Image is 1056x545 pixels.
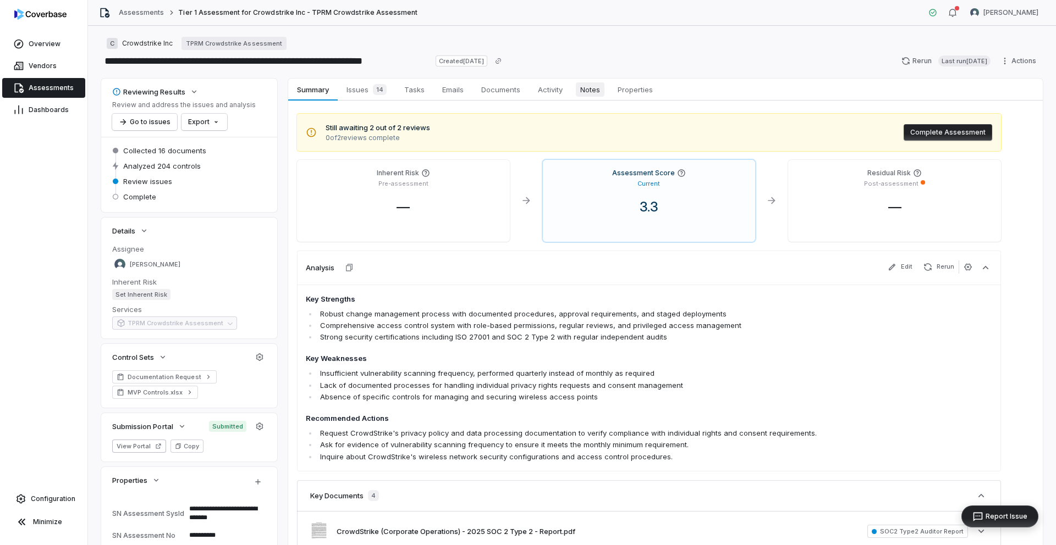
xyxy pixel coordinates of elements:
span: Summary [293,82,333,97]
span: Analyzed 204 controls [123,161,201,171]
button: Properties [109,470,164,490]
p: Current [637,180,660,188]
a: TPRM Crowdstrike Assessment [182,37,287,50]
a: Assessments [2,78,85,98]
p: Review and address the issues and analysis [112,101,256,109]
h4: Inherent Risk [377,169,419,177]
li: Strong security certifications including ISO 27001 and SOC 2 Type 2 with regular independent audits [317,331,855,343]
li: Request CrowdStrike's privacy policy and data processing documentation to verify compliance with ... [317,427,855,439]
button: Submission Portal [109,416,190,436]
span: — [879,199,910,215]
h4: Key Weaknesses [306,353,855,364]
button: Rerun [919,260,959,274]
span: Submission Portal [112,421,173,431]
span: Tier 1 Assessment for Crowdstrike Inc - TPRM Crowdstrike Assessment [178,8,417,17]
div: SN Assessment No [112,531,185,540]
span: 14 [373,84,387,95]
button: CCrowdstrike Inc [103,34,176,53]
span: Vendors [29,62,57,70]
li: Ask for evidence of vulnerability scanning frequency to ensure it meets the monthly minimum requi... [317,439,855,451]
span: [PERSON_NAME] [130,260,180,269]
li: Lack of documented processes for handling individual privacy rights requests and consent management [317,380,855,391]
button: Adeola Ajiginni avatar[PERSON_NAME] [964,4,1045,21]
span: 4 [368,490,379,501]
li: Comprehensive access control system with role-based permissions, regular reviews, and privileged ... [317,320,855,331]
a: Assessments [119,8,164,17]
span: Properties [613,82,657,97]
span: Notes [576,82,604,97]
button: View Portal [112,440,166,453]
h4: Recommended Actions [306,413,855,424]
h3: Key Documents [310,491,364,500]
li: Insufficient vulnerability scanning frequency, performed quarterly instead of monthly as required [317,368,855,379]
dt: Assignee [112,244,266,254]
button: Edit [883,260,917,274]
div: Reviewing Results [112,87,185,97]
span: Emails [438,82,468,97]
button: Minimize [4,511,83,533]
span: Dashboards [29,105,69,114]
a: Dashboards [2,100,85,120]
button: Copy link [488,51,508,71]
h4: Key Strengths [306,294,855,305]
a: Documentation Request [112,370,217,383]
img: 74620d89813640589798b0d6de6fd0dc.jpg [310,520,328,543]
p: Post-assessment [864,180,919,188]
span: Issues [342,82,391,97]
span: Review issues [123,176,172,186]
span: Tasks [400,82,429,97]
a: Vendors [2,56,85,76]
button: Reviewing Results [109,82,202,102]
button: Export [182,114,227,130]
span: Minimize [33,518,62,526]
span: Complete [123,192,156,202]
span: Submitted [209,421,246,432]
button: Complete Assessment [904,124,992,141]
span: Activity [533,82,567,97]
span: Report Issue [986,512,1027,521]
span: Created [DATE] [436,55,487,66]
dt: Services [112,304,266,314]
span: Assessments [29,84,74,92]
h4: Residual Risk [867,169,911,177]
button: Report Issue [961,505,1038,527]
li: Inquire about CrowdStrike's wireless network security configurations and access control procedures. [317,451,855,463]
span: [PERSON_NAME] [983,8,1038,17]
button: Details [109,221,152,241]
span: Set Inherent Risk [112,289,170,300]
span: — [388,199,419,215]
span: 0 of 2 reviews complete [326,134,430,142]
a: Overview [2,34,85,54]
a: MVP Controls.xlsx [112,386,198,399]
h3: Analysis [306,263,334,272]
span: SOC2 Type2 Auditor Report [867,525,968,538]
span: Still awaiting 2 out of 2 reviews [326,123,430,134]
img: logo-D7KZi-bG.svg [14,9,67,20]
span: Configuration [31,494,75,503]
span: Documentation Request [128,372,201,381]
span: Crowdstrike Inc [122,39,173,48]
span: Last run [DATE] [938,55,991,66]
img: Adeola Ajiginni avatar [114,259,125,270]
div: SN Assessment SysId [112,509,185,518]
p: Pre-assessment [378,180,428,188]
span: 3.3 [631,199,667,215]
button: RerunLast run[DATE] [895,53,997,69]
li: Absence of specific controls for managing and securing wireless access points [317,391,855,403]
a: Configuration [4,489,83,509]
h4: Assessment Score [612,169,675,177]
span: Control Sets [112,352,154,362]
button: Go to issues [112,114,177,130]
button: CrowdStrike (Corporate Operations) - 2025 SOC 2 Type 2 - Report.pdf [337,526,575,537]
button: Control Sets [109,347,170,367]
span: Overview [29,40,61,48]
button: Actions [997,53,1043,69]
span: Properties [112,475,147,485]
span: Documents [477,82,525,97]
span: Details [112,226,135,236]
img: Adeola Ajiginni avatar [970,8,979,17]
li: Robust change management process with documented procedures, approval requirements, and staged de... [317,308,855,320]
span: Collected 16 documents [123,146,206,155]
span: MVP Controls.xlsx [128,388,183,397]
button: Copy [170,440,204,453]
